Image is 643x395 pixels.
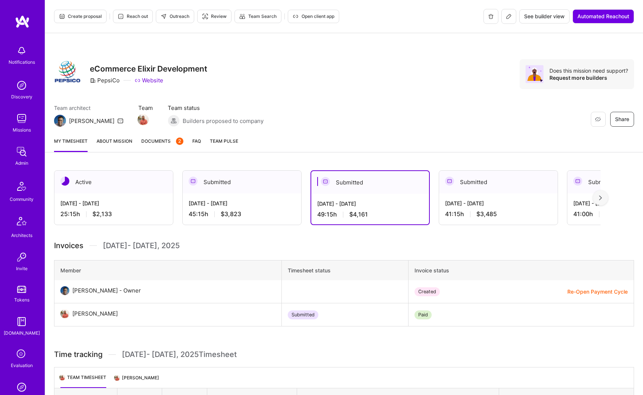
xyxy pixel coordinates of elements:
[567,288,628,296] button: Re-Open Payment Cycle
[189,210,295,218] div: 45:15 h
[60,210,167,218] div: 25:15 h
[54,104,123,112] span: Team architect
[168,115,180,127] img: Builders proposed to company
[72,309,118,318] div: [PERSON_NAME]
[288,310,318,319] div: Submitted
[221,210,241,218] span: $3,823
[14,250,29,265] img: Invite
[202,13,227,20] span: Review
[54,137,88,152] a: My timesheet
[122,350,237,359] span: [DATE] - [DATE] , 2025 Timesheet
[210,137,238,152] a: Team Pulse
[11,361,33,369] div: Evaluation
[54,260,282,281] th: Member
[321,177,330,186] img: Submitted
[14,43,29,58] img: bell
[90,64,207,73] h3: eCommerce Elixir Development
[599,195,602,200] img: right
[14,314,29,329] img: guide book
[59,13,65,19] i: icon Proposal
[138,114,149,125] img: Team Member Avatar
[59,374,66,381] img: Team Architect
[13,177,31,195] img: Community
[90,76,120,84] div: PepsiCo
[54,240,83,251] span: Invoices
[54,10,107,23] button: Create proposal
[577,13,629,20] span: Automated Reachout
[113,10,153,23] button: Reach out
[526,65,543,83] img: Avatar
[183,117,264,125] span: Builders proposed to company
[595,116,601,122] i: icon EyeClosed
[445,177,454,186] img: Submitted
[60,177,69,186] img: Active
[573,9,634,23] button: Automated Reachout
[161,13,189,20] span: Outreach
[117,118,123,124] i: icon Mail
[90,78,96,83] i: icon CompanyGray
[54,171,173,193] div: Active
[92,210,112,218] span: $2,133
[13,214,31,231] img: Architects
[4,329,40,337] div: [DOMAIN_NAME]
[317,211,423,218] div: 49:15 h
[192,137,201,152] a: FAQ
[288,10,339,23] button: Open client app
[311,171,429,194] div: Submitted
[141,137,183,152] a: Documents2
[189,199,295,207] div: [DATE] - [DATE]
[610,112,634,127] button: Share
[11,93,32,101] div: Discovery
[60,199,167,207] div: [DATE] - [DATE]
[15,347,29,361] i: icon SelectionTeam
[16,265,28,272] div: Invite
[13,126,31,134] div: Missions
[234,10,281,23] button: Team Search
[17,286,26,293] img: tokens
[114,375,120,381] img: Team Architect
[115,373,159,388] li: [PERSON_NAME]
[14,78,29,93] img: discovery
[97,137,132,152] a: About Mission
[168,104,264,112] span: Team status
[11,231,32,239] div: Architects
[210,138,238,144] span: Team Pulse
[14,144,29,159] img: admin teamwork
[89,240,97,251] img: Divider
[415,287,440,296] div: Created
[183,171,301,193] div: Submitted
[14,380,29,395] img: Admin Search
[549,74,628,81] div: Request more builders
[69,117,114,125] div: [PERSON_NAME]
[281,260,408,281] th: Timesheet status
[445,199,552,207] div: [DATE] - [DATE]
[445,210,552,218] div: 41:15 h
[59,13,102,20] span: Create proposal
[415,310,432,319] div: Paid
[317,200,423,208] div: [DATE] - [DATE]
[14,111,29,126] img: teamwork
[293,13,334,20] span: Open client app
[141,137,183,145] span: Documents
[54,350,103,359] span: Time tracking
[439,171,558,193] div: Submitted
[202,13,208,19] i: icon Targeter
[409,260,634,281] th: Invoice status
[138,113,148,126] a: Team Member Avatar
[60,286,69,295] img: User Avatar
[14,296,29,304] div: Tokens
[135,76,163,84] a: Website
[60,373,106,388] li: Team timesheet
[519,9,570,23] button: See builder view
[197,10,231,23] button: Review
[138,104,153,112] span: Team
[54,59,81,86] img: Company Logo
[103,240,180,251] span: [DATE] - [DATE] , 2025
[615,116,629,123] span: Share
[189,177,198,186] img: Submitted
[549,67,628,74] div: Does this mission need support?
[10,195,34,203] div: Community
[54,115,66,127] img: Team Architect
[15,159,28,167] div: Admin
[60,309,69,318] img: User Avatar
